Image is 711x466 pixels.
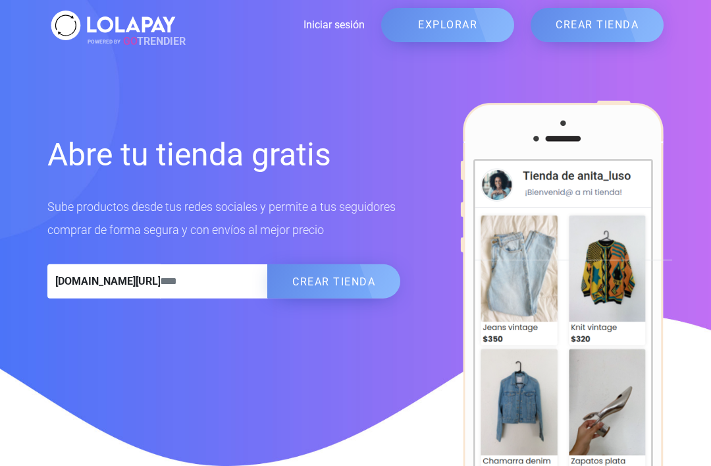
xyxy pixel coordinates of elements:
p: Sube productos desde tus redes sociales y permite a tus seguidores comprar de forma segura y con ... [47,195,400,241]
span: [DOMAIN_NAME][URL] [47,264,161,299]
img: logo_white.svg [47,7,179,44]
button: CREAR TIENDA [267,264,400,299]
a: EXPLORAR [381,8,514,42]
span: POWERED BY [88,38,120,44]
h1: Abre tu tienda gratis [47,134,400,175]
a: CREAR TIENDA [531,8,664,42]
span: TRENDIER [88,34,186,49]
a: Iniciar sesión [179,17,365,33]
span: GO [123,35,137,47]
